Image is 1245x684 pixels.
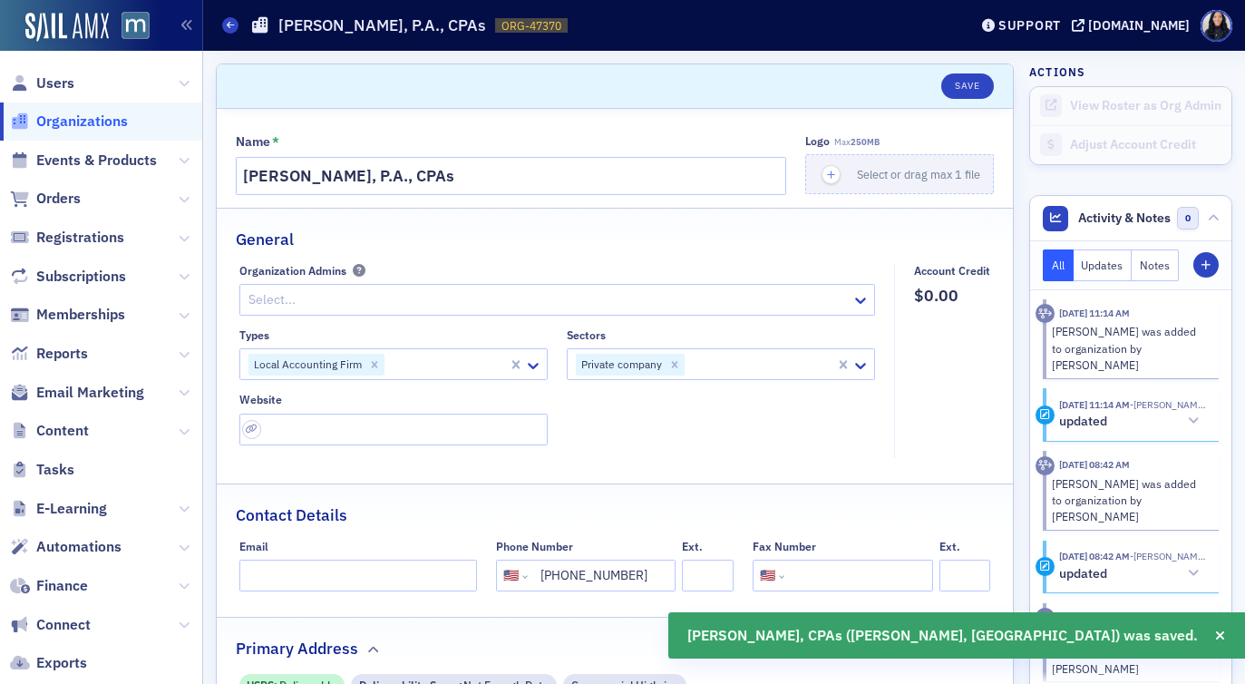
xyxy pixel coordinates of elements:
[36,344,88,364] span: Reports
[1130,550,1206,562] span: Michael Behles
[576,354,665,376] div: Private company
[10,228,124,248] a: Registrations
[1059,458,1130,471] time: 11/6/2024 08:42 AM
[1059,550,1130,562] time: 11/6/2024 08:42 AM
[36,576,88,596] span: Finance
[496,540,573,553] div: Phone Number
[10,537,122,557] a: Automations
[998,17,1061,34] div: Support
[1029,64,1085,80] h4: Actions
[941,73,993,99] button: Save
[36,460,74,480] span: Tasks
[682,540,703,553] div: Ext.
[10,653,87,673] a: Exports
[665,354,685,376] div: Remove Private company
[365,354,384,376] div: Remove Local Accounting Firm
[851,136,880,148] span: 250MB
[36,305,125,325] span: Memberships
[1036,608,1055,627] div: Activity
[503,566,519,585] div: 🇺🇸
[10,499,107,519] a: E-Learning
[239,540,268,553] div: Email
[36,228,124,248] span: Registrations
[1052,475,1207,525] div: [PERSON_NAME] was added to organization by [PERSON_NAME]
[10,267,126,287] a: Subscriptions
[236,134,270,151] div: Name
[760,566,775,585] div: 🇺🇸
[236,637,358,660] h2: Primary Address
[1036,406,1055,425] div: Update
[1052,323,1207,373] div: [PERSON_NAME] was added to organization by [PERSON_NAME]
[753,540,816,553] div: Fax Number
[36,73,74,93] span: Users
[239,264,346,278] div: Organization Admins
[122,12,150,40] img: SailAMX
[236,503,347,527] h2: Contact Details
[36,383,144,403] span: Email Marketing
[834,136,880,148] span: Max
[10,615,91,635] a: Connect
[567,328,606,342] div: Sectors
[10,421,89,441] a: Content
[1036,304,1055,323] div: Activity
[239,328,269,342] div: Types
[857,167,980,181] span: Select or drag max 1 file
[239,393,282,406] div: Website
[10,383,144,403] a: Email Marketing
[272,134,279,151] abbr: This field is required
[10,189,81,209] a: Orders
[36,189,81,209] span: Orders
[1059,566,1107,582] h5: updated
[248,354,365,376] div: Local Accounting Firm
[1078,209,1171,228] span: Activity & Notes
[10,460,74,480] a: Tasks
[501,18,561,34] span: ORG-47370
[1036,456,1055,475] div: Activity
[914,284,990,308] span: $0.00
[1088,17,1190,34] div: [DOMAIN_NAME]
[1201,10,1232,42] span: Profile
[36,537,122,557] span: Automations
[36,653,87,673] span: Exports
[1059,412,1206,431] button: updated
[10,344,88,364] a: Reports
[1177,207,1200,230] span: 0
[36,499,107,519] span: E-Learning
[109,12,150,43] a: View Homepage
[1043,249,1074,281] button: All
[914,264,990,278] div: Account Credit
[687,625,1198,647] span: [PERSON_NAME], CPAs ([PERSON_NAME], [GEOGRAPHIC_DATA]) was saved.
[1074,249,1133,281] button: Updates
[1059,414,1107,430] h5: updated
[805,134,830,148] div: Logo
[278,15,486,36] h1: [PERSON_NAME], P.A., CPAs
[36,267,126,287] span: Subscriptions
[10,112,128,132] a: Organizations
[1036,557,1055,576] div: Update
[1059,564,1206,583] button: updated
[36,151,157,171] span: Events & Products
[36,615,91,635] span: Connect
[1059,611,1130,623] time: 10/3/2024 03:50 PM
[939,540,960,553] div: Ext.
[1030,125,1231,164] a: Adjust Account Credit
[1070,137,1222,153] div: Adjust Account Credit
[1059,307,1130,319] time: 11/18/2024 11:14 AM
[236,228,294,251] h2: General
[10,73,74,93] a: Users
[25,13,109,42] img: SailAMX
[36,421,89,441] span: Content
[1130,398,1206,411] span: Elke Bradel
[36,112,128,132] span: Organizations
[10,151,157,171] a: Events & Products
[1059,398,1130,411] time: 11/18/2024 11:14 AM
[10,576,88,596] a: Finance
[1132,249,1179,281] button: Notes
[10,305,125,325] a: Memberships
[1072,19,1196,32] button: [DOMAIN_NAME]
[805,154,994,194] button: Select or drag max 1 file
